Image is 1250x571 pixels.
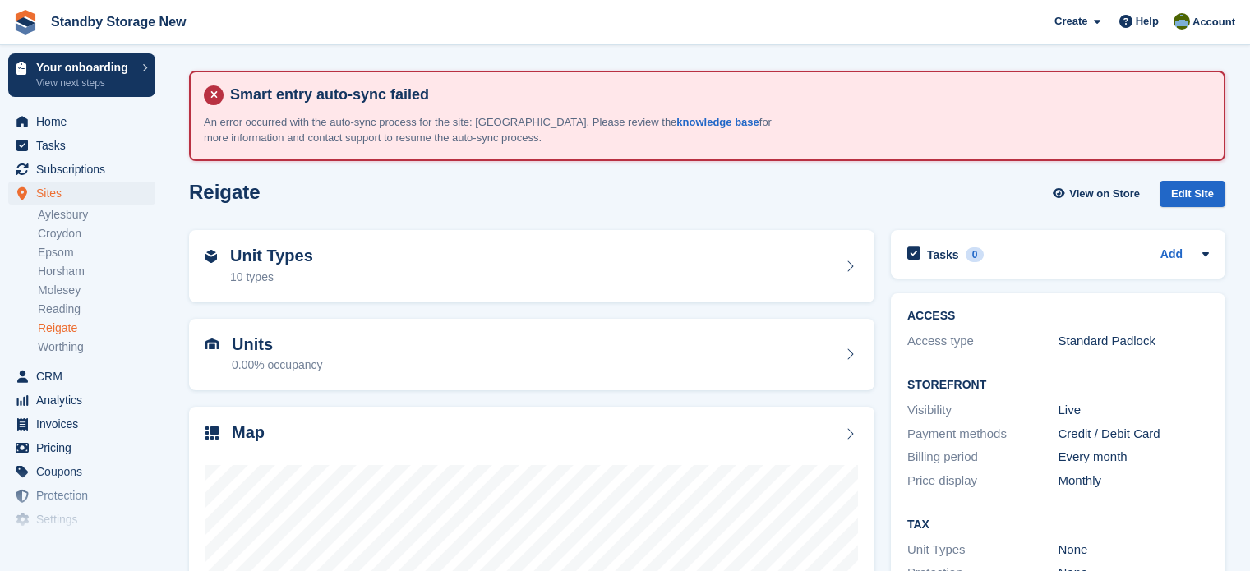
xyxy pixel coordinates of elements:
[232,357,323,374] div: 0.00% occupancy
[676,116,759,128] a: knowledge base
[230,246,313,265] h2: Unit Types
[8,110,155,133] a: menu
[36,134,135,157] span: Tasks
[8,436,155,459] a: menu
[36,412,135,435] span: Invoices
[1059,541,1210,559] div: None
[1160,246,1183,265] a: Add
[38,245,155,260] a: Epsom
[36,460,135,483] span: Coupons
[38,302,155,317] a: Reading
[1059,332,1210,351] div: Standard Padlock
[232,423,265,442] h2: Map
[907,518,1209,532] h2: Tax
[36,158,135,181] span: Subscriptions
[189,230,874,302] a: Unit Types 10 types
[36,182,135,205] span: Sites
[907,448,1059,467] div: Billing period
[1054,13,1087,30] span: Create
[907,379,1209,392] h2: Storefront
[1059,401,1210,420] div: Live
[1192,14,1235,30] span: Account
[907,401,1059,420] div: Visibility
[8,182,155,205] a: menu
[189,181,261,203] h2: Reigate
[230,269,313,286] div: 10 types
[8,484,155,507] a: menu
[907,472,1059,490] div: Price display
[13,10,38,35] img: stora-icon-8386f47178a22dfd0bd8f6a31ec36ba5ce8667c1dd55bd0f319d3a0aa187defe.svg
[1059,472,1210,490] div: Monthly
[36,389,135,412] span: Analytics
[38,339,155,355] a: Worthing
[38,207,155,223] a: Aylesbury
[8,508,155,531] a: menu
[907,425,1059,444] div: Payment methods
[205,250,217,263] img: unit-type-icn-2b2737a686de81e16bb02015468b77c625bbabd49415b5ef34ead5e3b44a266d.svg
[8,365,155,388] a: menu
[8,389,155,412] a: menu
[38,320,155,336] a: Reigate
[36,365,135,388] span: CRM
[927,247,959,262] h2: Tasks
[8,158,155,181] a: menu
[232,335,323,354] h2: Units
[189,319,874,391] a: Units 0.00% occupancy
[8,134,155,157] a: menu
[8,460,155,483] a: menu
[1174,13,1190,30] img: Aaron Winter
[8,53,155,97] a: Your onboarding View next steps
[1160,181,1225,214] a: Edit Site
[44,8,192,35] a: Standby Storage New
[1136,13,1159,30] span: Help
[38,226,155,242] a: Croydon
[1050,181,1146,208] a: View on Store
[8,412,155,435] a: menu
[36,62,134,73] p: Your onboarding
[36,110,135,133] span: Home
[1059,425,1210,444] div: Credit / Debit Card
[907,541,1059,559] div: Unit Types
[205,426,219,440] img: map-icn-33ee37083ee616e46c38cad1a60f524a97daa1e2b2c8c0bc3eb3415660979fc1.svg
[1059,448,1210,467] div: Every month
[36,484,135,507] span: Protection
[38,283,155,298] a: Molesey
[1160,181,1225,208] div: Edit Site
[204,114,779,146] p: An error occurred with the auto-sync process for the site: [GEOGRAPHIC_DATA]. Please review the f...
[1069,186,1140,202] span: View on Store
[907,310,1209,323] h2: ACCESS
[36,508,135,531] span: Settings
[966,247,985,262] div: 0
[36,76,134,90] p: View next steps
[36,532,135,555] span: Capital
[205,338,219,350] img: unit-icn-7be61d7bf1b0ce9d3e12c5938cc71ed9869f7b940bace4675aadf7bd6d80202e.svg
[224,85,1211,104] h4: Smart entry auto-sync failed
[38,264,155,279] a: Horsham
[907,332,1059,351] div: Access type
[36,436,135,459] span: Pricing
[8,532,155,555] a: menu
